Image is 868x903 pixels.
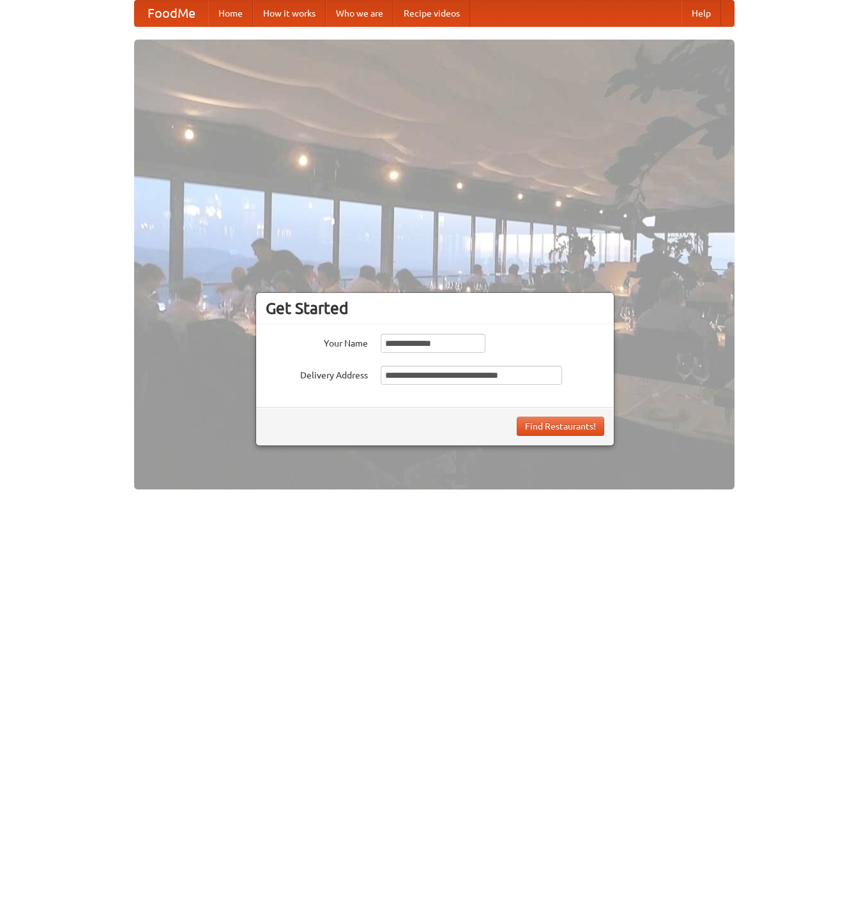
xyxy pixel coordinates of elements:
a: Recipe videos [393,1,470,26]
label: Your Name [266,334,368,350]
a: Who we are [326,1,393,26]
a: How it works [253,1,326,26]
a: FoodMe [135,1,208,26]
button: Find Restaurants! [517,417,604,436]
h3: Get Started [266,299,604,318]
label: Delivery Address [266,366,368,382]
a: Home [208,1,253,26]
a: Help [681,1,721,26]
